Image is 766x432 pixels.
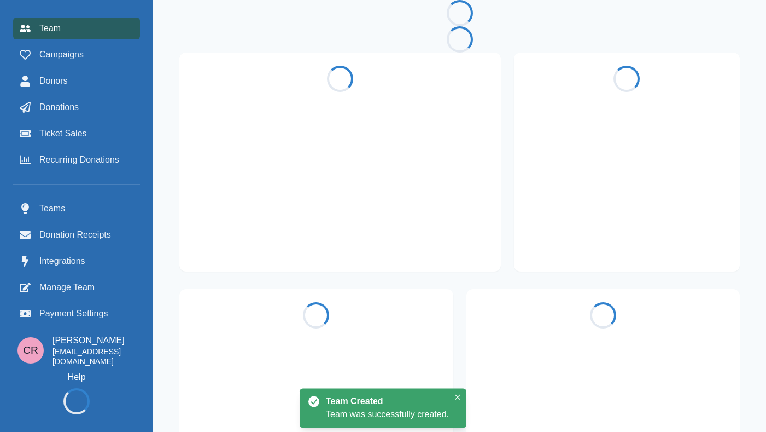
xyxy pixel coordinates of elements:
[39,22,61,35] span: Team
[451,390,464,404] button: Close
[13,149,140,171] a: Recurring Donations
[39,153,119,166] span: Recurring Donations
[13,18,140,39] a: Team
[39,127,87,140] span: Ticket Sales
[326,408,449,421] div: Team was successfully created.
[39,255,85,268] span: Integrations
[52,334,136,347] p: [PERSON_NAME]
[39,307,108,320] span: Payment Settings
[39,74,68,88] span: Donors
[52,347,136,366] p: [EMAIL_ADDRESS][DOMAIN_NAME]
[13,277,140,298] a: Manage Team
[13,70,140,92] a: Donors
[13,198,140,220] a: Teams
[13,224,140,246] a: Donation Receipts
[39,101,79,114] span: Donations
[13,250,140,272] a: Integrations
[13,44,140,66] a: Campaigns
[39,281,95,294] span: Manage Team
[39,228,111,241] span: Donation Receipts
[68,371,86,384] a: Help
[39,48,84,61] span: Campaigns
[23,345,38,355] div: Connor Reaumond
[39,202,65,215] span: Teams
[13,123,140,145] a: Ticket Sales
[13,96,140,118] a: Donations
[13,303,140,325] a: Payment Settings
[326,395,445,408] div: Team Created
